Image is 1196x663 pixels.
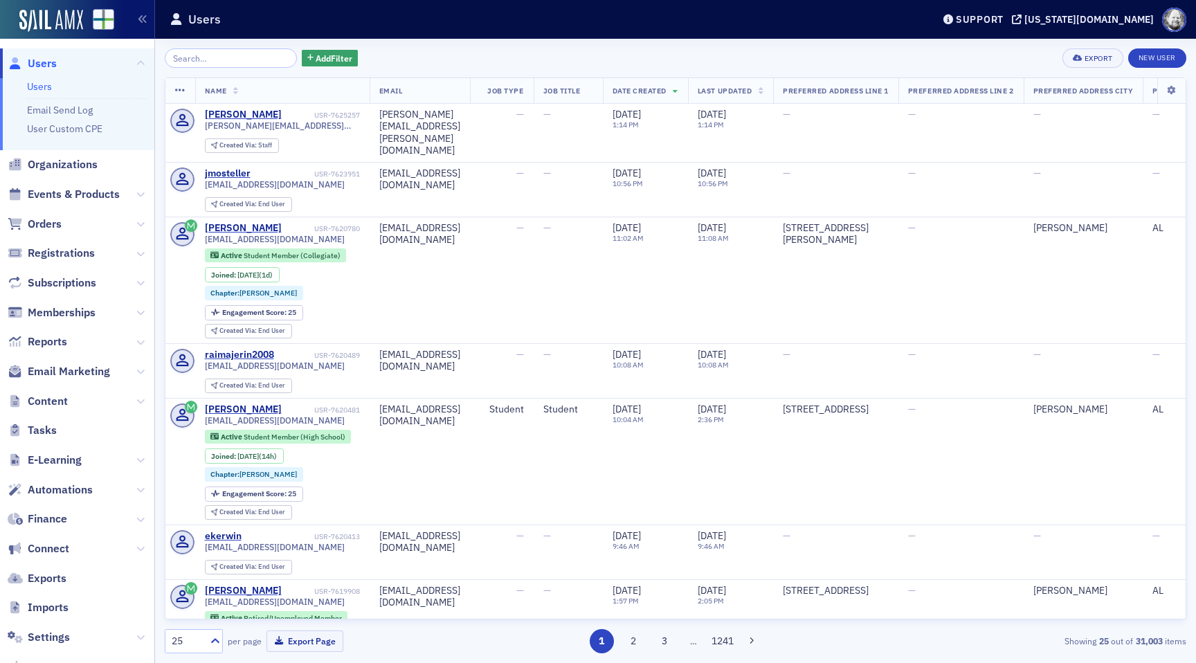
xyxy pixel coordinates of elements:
[543,529,551,542] span: —
[698,360,729,370] time: 10:08 AM
[698,348,726,361] span: [DATE]
[219,507,258,516] span: Created Via :
[1033,167,1041,179] span: —
[613,167,641,179] span: [DATE]
[205,403,282,416] a: [PERSON_NAME]
[698,86,752,96] span: Last Updated
[379,109,460,157] div: [PERSON_NAME][EMAIL_ADDRESS][PERSON_NAME][DOMAIN_NAME]
[1012,15,1159,24] button: [US_STATE][DOMAIN_NAME]
[28,394,68,409] span: Content
[698,541,725,551] time: 9:46 AM
[284,406,360,415] div: USR-7620481
[205,530,242,543] a: ekerwin
[1033,529,1041,542] span: —
[516,221,524,234] span: —
[908,108,916,120] span: —
[1085,55,1113,62] div: Export
[205,120,360,131] span: [PERSON_NAME][EMAIL_ADDRESS][PERSON_NAME][DOMAIN_NAME]
[698,221,726,234] span: [DATE]
[1152,108,1160,120] span: —
[172,634,202,648] div: 25
[8,364,110,379] a: Email Marketing
[8,600,69,615] a: Imports
[590,629,614,653] button: 1
[1033,348,1041,361] span: —
[516,108,524,120] span: —
[228,635,262,647] label: per page
[19,10,83,32] img: SailAMX
[698,108,726,120] span: [DATE]
[222,309,296,316] div: 25
[266,630,343,652] button: Export Page
[8,334,67,349] a: Reports
[613,120,639,129] time: 1:14 PM
[543,108,551,120] span: —
[210,289,297,298] a: Chapter:[PERSON_NAME]
[379,167,460,192] div: [EMAIL_ADDRESS][DOMAIN_NAME]
[28,364,110,379] span: Email Marketing
[1033,585,1134,597] div: [PERSON_NAME]
[8,305,96,320] a: Memberships
[1033,403,1134,416] div: [PERSON_NAME]
[783,585,889,597] div: [STREET_ADDRESS]
[205,597,345,607] span: [EMAIL_ADDRESS][DOMAIN_NAME]
[379,585,460,609] div: [EMAIL_ADDRESS][DOMAIN_NAME]
[908,348,916,361] span: —
[205,448,284,464] div: Joined: 2025-09-16 00:00:00
[908,86,1014,96] span: Preferred Address Line 2
[237,271,273,280] div: (1d)
[205,560,292,574] div: Created Via: End User
[205,305,303,320] div: Engagement Score: 25
[205,286,304,300] div: Chapter:
[205,167,251,180] a: jmosteller
[219,381,258,390] span: Created Via :
[210,251,340,260] a: Active Student Member (Collegiate)
[1024,13,1154,26] div: [US_STATE][DOMAIN_NAME]
[205,505,292,520] div: Created Via: End User
[28,56,57,71] span: Users
[205,542,345,552] span: [EMAIL_ADDRESS][DOMAIN_NAME]
[205,349,274,361] a: raimajerin2008
[219,142,272,149] div: Staff
[8,394,68,409] a: Content
[8,423,57,438] a: Tasks
[653,629,677,653] button: 3
[8,187,120,202] a: Events & Products
[210,288,239,298] span: Chapter :
[28,334,67,349] span: Reports
[8,217,62,232] a: Orders
[613,529,641,542] span: [DATE]
[543,584,551,597] span: —
[28,571,66,586] span: Exports
[205,585,282,597] a: [PERSON_NAME]
[613,86,667,96] span: Date Created
[210,432,345,441] a: Active Student Member (High School)
[698,415,724,424] time: 2:36 PM
[1096,635,1111,647] strong: 25
[28,305,96,320] span: Memberships
[28,217,62,232] span: Orders
[205,267,280,282] div: Joined: 2025-09-15 00:00:00
[908,403,916,415] span: —
[379,86,403,96] span: Email
[222,489,288,498] span: Engagement Score :
[28,246,95,261] span: Registrations
[1033,86,1134,96] span: Preferred Address City
[908,584,916,597] span: —
[219,140,258,149] span: Created Via :
[698,233,729,243] time: 11:08 AM
[1133,635,1165,647] strong: 31,003
[302,50,359,67] button: AddFilter
[908,529,916,542] span: —
[316,52,352,64] span: Add Filter
[613,179,643,188] time: 10:56 PM
[28,541,69,556] span: Connect
[221,613,244,623] span: Active
[210,469,239,479] span: Chapter :
[205,109,282,121] div: [PERSON_NAME]
[205,179,345,190] span: [EMAIL_ADDRESS][DOMAIN_NAME]
[543,86,581,96] span: Job Title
